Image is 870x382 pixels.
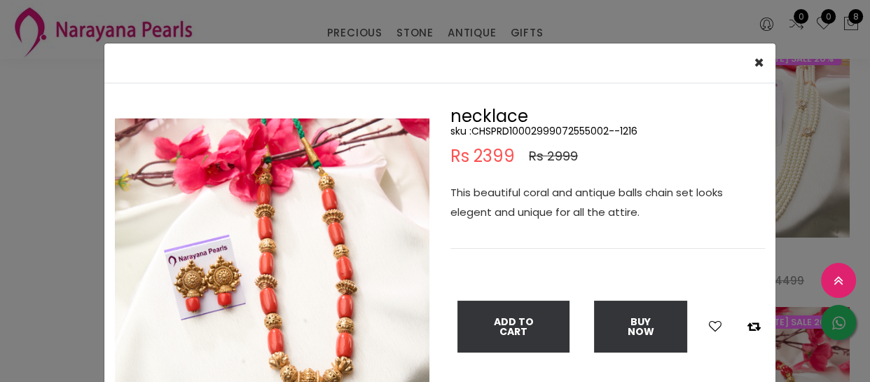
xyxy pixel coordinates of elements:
[457,301,569,353] button: Add To Cart
[450,148,515,165] span: Rs 2399
[450,108,765,125] h2: necklace
[450,183,765,222] p: This beautiful coral and antique balls chain set looks elegent and unique for all the attire.
[594,301,687,353] button: Buy Now
[705,318,726,336] button: Add to wishlist
[743,318,765,336] button: Add to compare
[450,125,765,137] h5: sku : CHSPRD10002999072555002--1216
[754,51,764,74] span: ×
[529,148,578,165] span: Rs 2999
